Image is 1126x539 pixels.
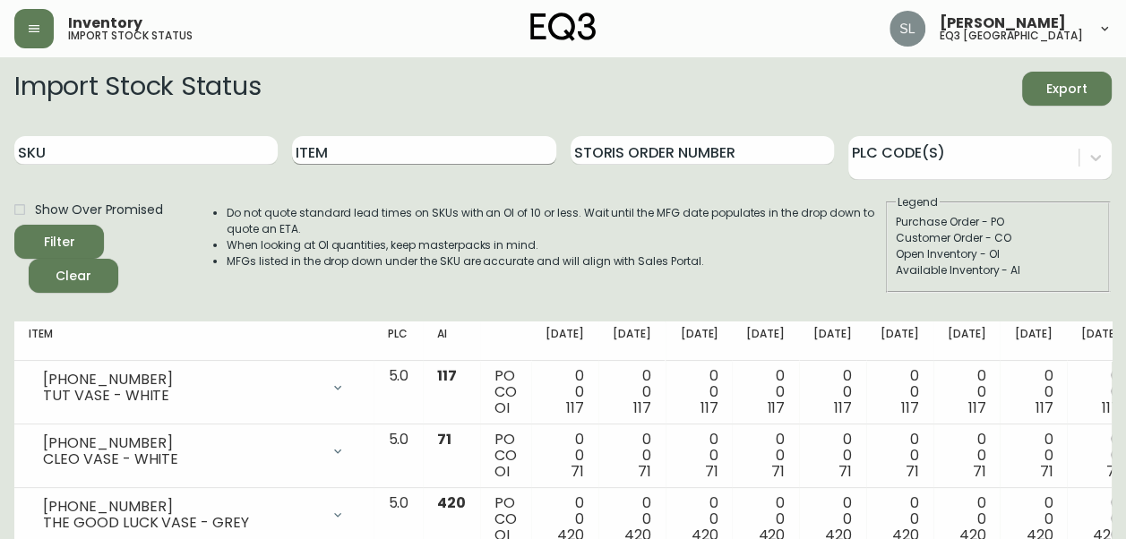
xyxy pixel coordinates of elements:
div: 0 0 [1081,368,1120,416]
div: Purchase Order - PO [896,214,1100,230]
span: OI [494,398,510,418]
li: When looking at OI quantities, keep masterpacks in mind. [227,237,884,253]
span: Export [1036,78,1097,100]
div: 0 0 [680,432,718,480]
div: 0 0 [948,368,986,416]
span: 117 [968,398,986,418]
div: THE GOOD LUCK VASE - GREY [43,515,320,531]
span: 71 [973,461,986,482]
img: logo [530,13,597,41]
span: 117 [566,398,584,418]
span: 117 [1035,398,1053,418]
span: 71 [638,461,651,482]
div: [PHONE_NUMBER]THE GOOD LUCK VASE - GREY [29,495,359,535]
div: 0 0 [948,432,986,480]
span: 420 [437,492,466,513]
div: Available Inventory - AI [896,262,1100,278]
div: Open Inventory - OI [896,246,1100,262]
span: 71 [437,429,451,449]
div: 0 0 [546,368,584,416]
div: 0 0 [746,368,785,416]
th: [DATE] [933,321,1001,361]
span: [PERSON_NAME] [940,16,1066,30]
button: Filter [14,225,104,259]
th: AI [423,321,480,361]
div: 0 0 [813,368,852,416]
div: [PHONE_NUMBER] [43,435,320,451]
div: 0 0 [1014,368,1053,416]
div: 0 0 [881,432,919,480]
div: 0 0 [813,432,852,480]
span: 117 [633,398,651,418]
img: e419f15d81334f6c4a2609e5c46aef91 [890,11,925,47]
div: [PHONE_NUMBER]CLEO VASE - WHITE [29,432,359,471]
li: MFGs listed in the drop down under the SKU are accurate and will align with Sales Portal. [227,253,884,269]
span: 117 [834,398,852,418]
span: 71 [1039,461,1053,482]
span: Inventory [68,16,142,30]
div: [PHONE_NUMBER] [43,499,320,515]
div: [PHONE_NUMBER]TUT VASE - WHITE [29,368,359,407]
button: Export [1022,72,1112,106]
li: Do not quote standard lead times on SKUs with an OI of 10 or less. Wait until the MFG date popula... [227,205,884,237]
div: PO CO [494,368,517,416]
th: [DATE] [1000,321,1067,361]
div: 0 0 [680,368,718,416]
span: 117 [437,365,457,386]
div: 0 0 [1014,432,1053,480]
span: 71 [838,461,852,482]
span: 71 [771,461,785,482]
span: 71 [1106,461,1120,482]
span: Show Over Promised [35,201,163,219]
span: 117 [1102,398,1120,418]
th: [DATE] [666,321,733,361]
th: [DATE] [732,321,799,361]
div: [PHONE_NUMBER] [43,372,320,388]
div: 0 0 [613,432,651,480]
span: 71 [571,461,584,482]
span: OI [494,461,510,482]
span: 117 [767,398,785,418]
td: 5.0 [374,361,423,424]
h5: import stock status [68,30,193,41]
legend: Legend [896,194,940,210]
div: 0 0 [881,368,919,416]
span: 117 [701,398,718,418]
span: Clear [43,265,104,287]
th: Item [14,321,374,361]
span: 71 [906,461,919,482]
span: 117 [901,398,919,418]
div: CLEO VASE - WHITE [43,451,320,467]
div: 0 0 [1081,432,1120,480]
th: [DATE] [531,321,598,361]
th: [DATE] [598,321,666,361]
div: 0 0 [546,432,584,480]
th: [DATE] [799,321,866,361]
div: PO CO [494,432,517,480]
h5: eq3 [GEOGRAPHIC_DATA] [940,30,1083,41]
button: Clear [29,259,118,293]
td: 5.0 [374,424,423,488]
div: TUT VASE - WHITE [43,388,320,404]
div: 0 0 [746,432,785,480]
h2: Import Stock Status [14,72,261,106]
div: 0 0 [613,368,651,416]
th: PLC [374,321,423,361]
div: Customer Order - CO [896,230,1100,246]
span: 71 [705,461,718,482]
th: [DATE] [866,321,933,361]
